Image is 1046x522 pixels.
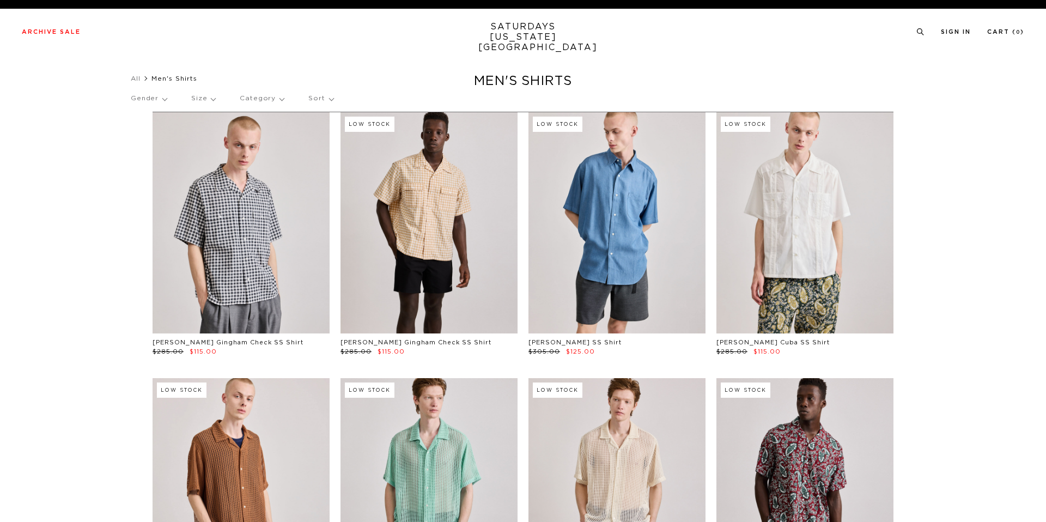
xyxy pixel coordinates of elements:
[566,349,595,355] span: $125.00
[153,349,184,355] span: $285.00
[345,117,394,132] div: Low Stock
[716,349,747,355] span: $285.00
[340,339,491,345] a: [PERSON_NAME] Gingham Check SS Shirt
[345,383,394,398] div: Low Stock
[721,383,770,398] div: Low Stock
[153,339,303,345] a: [PERSON_NAME] Gingham Check SS Shirt
[151,75,197,82] span: Men's Shirts
[533,383,582,398] div: Low Stock
[240,86,284,111] p: Category
[190,349,217,355] span: $115.00
[308,86,333,111] p: Sort
[987,29,1024,35] a: Cart (0)
[340,349,372,355] span: $285.00
[1016,30,1020,35] small: 0
[753,349,781,355] span: $115.00
[131,75,141,82] a: All
[22,29,81,35] a: Archive Sale
[721,117,770,132] div: Low Stock
[716,339,830,345] a: [PERSON_NAME] Cuba SS Shirt
[191,86,215,111] p: Size
[533,117,582,132] div: Low Stock
[378,349,405,355] span: $115.00
[941,29,971,35] a: Sign In
[157,383,206,398] div: Low Stock
[528,349,560,355] span: $305.00
[131,86,167,111] p: Gender
[478,22,568,53] a: SATURDAYS[US_STATE][GEOGRAPHIC_DATA]
[528,339,622,345] a: [PERSON_NAME] SS Shirt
